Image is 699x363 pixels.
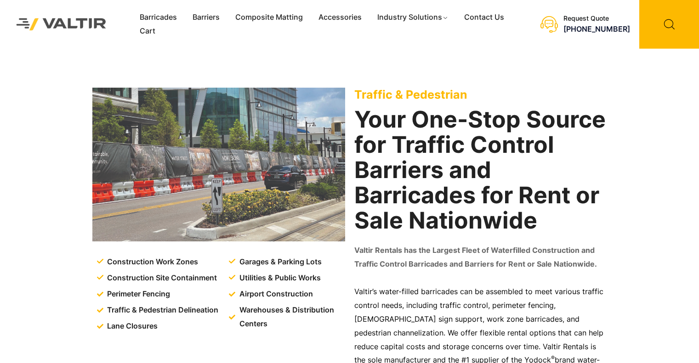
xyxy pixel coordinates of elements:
[237,303,347,331] span: Warehouses & Distribution Centers
[237,255,322,269] span: Garages & Parking Lots
[185,11,227,24] a: Barriers
[369,11,456,24] a: Industry Solutions
[354,88,607,101] p: Traffic & Pedestrian
[105,287,170,301] span: Perimeter Fencing
[456,11,512,24] a: Contact Us
[354,244,607,271] p: Valtir Rentals has the Largest Fleet of Waterfilled Construction and Traffic Control Barricades a...
[227,11,311,24] a: Composite Matting
[132,24,163,38] a: Cart
[311,11,369,24] a: Accessories
[105,303,218,317] span: Traffic & Pedestrian Delineation
[237,287,313,301] span: Airport Construction
[105,319,158,333] span: Lane Closures
[237,271,321,285] span: Utilities & Public Works
[105,255,198,269] span: Construction Work Zones
[354,107,607,233] h2: Your One-Stop Source for Traffic Control Barriers and Barricades for Rent or Sale Nationwide
[7,9,116,39] img: Valtir Rentals
[563,15,630,22] div: Request Quote
[551,354,555,361] sup: ®
[563,25,630,34] a: [PHONE_NUMBER]
[105,271,217,285] span: Construction Site Containment
[132,11,185,24] a: Barricades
